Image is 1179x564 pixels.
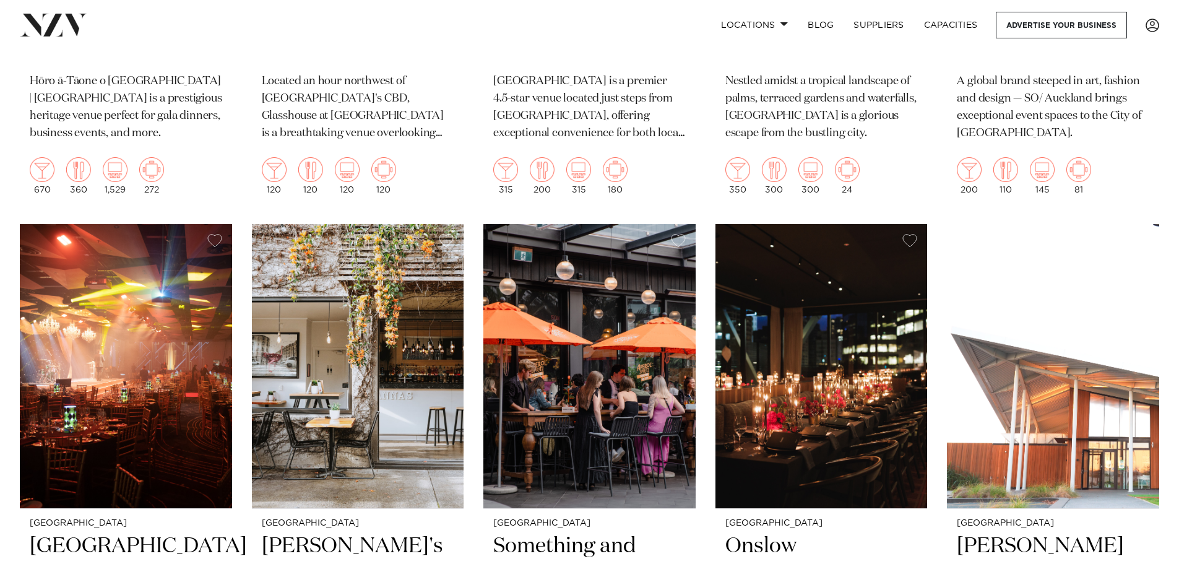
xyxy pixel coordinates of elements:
div: 272 [139,157,164,194]
div: 350 [725,157,750,194]
p: [GEOGRAPHIC_DATA] is a premier 4.5-star venue located just steps from [GEOGRAPHIC_DATA], offering... [493,73,686,142]
div: 1,529 [103,157,127,194]
img: nzv-logo.png [20,14,87,36]
div: 145 [1030,157,1055,194]
div: 360 [66,157,91,194]
p: Hōro ā-Tāone o [GEOGRAPHIC_DATA] | [GEOGRAPHIC_DATA] is a prestigious heritage venue perfect for ... [30,73,222,142]
small: [GEOGRAPHIC_DATA] [30,519,222,528]
img: dining.png [530,157,555,182]
img: meeting.png [1066,157,1091,182]
img: cocktail.png [493,157,518,182]
a: Advertise your business [996,12,1127,38]
img: cocktail.png [957,157,982,182]
img: meeting.png [139,157,164,182]
img: theatre.png [1030,157,1055,182]
img: meeting.png [835,157,860,182]
a: BLOG [798,12,844,38]
a: Locations [711,12,798,38]
div: 81 [1066,157,1091,194]
a: SUPPLIERS [844,12,913,38]
a: Capacities [914,12,988,38]
img: cocktail.png [30,157,54,182]
div: 120 [298,157,323,194]
div: 300 [762,157,787,194]
div: 200 [957,157,982,194]
img: meeting.png [603,157,628,182]
img: dining.png [993,157,1018,182]
small: [GEOGRAPHIC_DATA] [262,519,454,528]
img: theatre.png [798,157,823,182]
img: dining.png [66,157,91,182]
div: 180 [603,157,628,194]
small: [GEOGRAPHIC_DATA] [725,519,918,528]
div: 200 [530,157,555,194]
img: cocktail.png [725,157,750,182]
div: 315 [493,157,518,194]
div: 315 [566,157,591,194]
small: [GEOGRAPHIC_DATA] [957,519,1149,528]
p: Nestled amidst a tropical landscape of palms, terraced gardens and waterfalls, [GEOGRAPHIC_DATA] ... [725,73,918,142]
img: theatre.png [103,157,127,182]
small: [GEOGRAPHIC_DATA] [493,519,686,528]
div: 120 [371,157,396,194]
img: theatre.png [566,157,591,182]
p: Located an hour northwest of [GEOGRAPHIC_DATA]'s CBD, Glasshouse at [GEOGRAPHIC_DATA] is a breath... [262,73,454,142]
img: meeting.png [371,157,396,182]
div: 120 [335,157,360,194]
div: 120 [262,157,287,194]
div: 24 [835,157,860,194]
img: cocktail.png [262,157,287,182]
div: 300 [798,157,823,194]
p: A global brand steeped in art, fashion and design — SO/ Auckland brings exceptional event spaces ... [957,73,1149,142]
img: dining.png [762,157,787,182]
img: dining.png [298,157,323,182]
div: 110 [993,157,1018,194]
div: 670 [30,157,54,194]
img: theatre.png [335,157,360,182]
